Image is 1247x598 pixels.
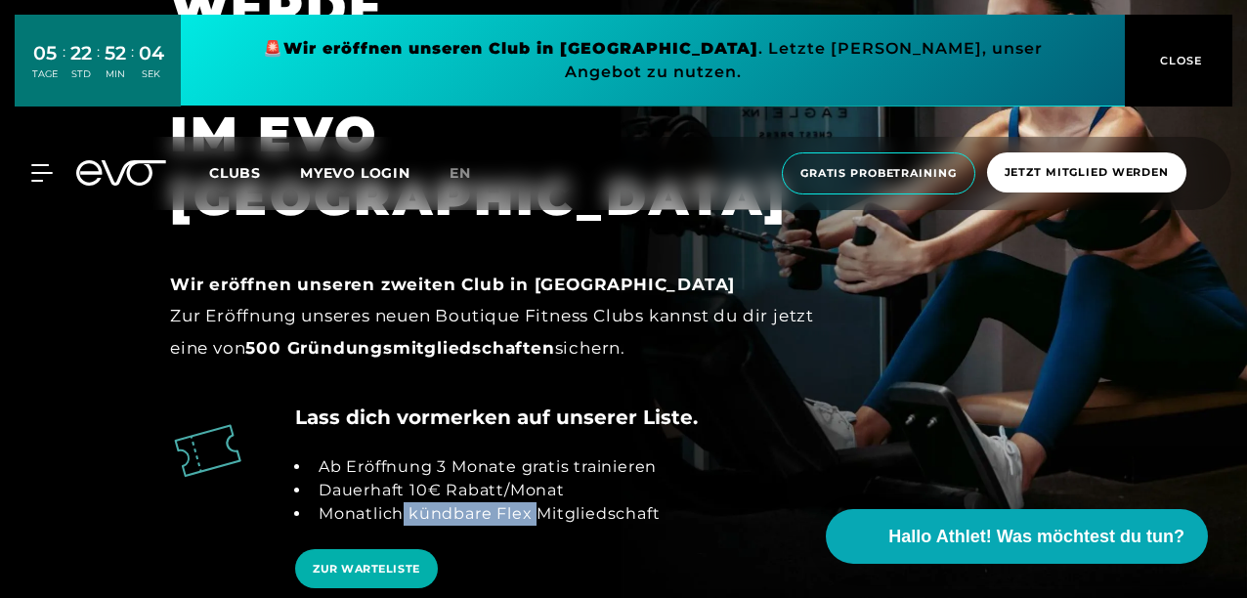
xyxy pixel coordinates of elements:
div: 52 [105,39,126,67]
div: : [63,41,65,93]
li: Monatlich kündbare Flex Mitgliedschaft [311,502,660,526]
strong: Wir eröffnen unseren zweiten Club in [GEOGRAPHIC_DATA] [170,275,735,294]
span: Hallo Athlet! Was möchtest du tun? [888,524,1184,550]
a: Clubs [209,163,300,182]
span: Gratis Probetraining [800,165,957,182]
div: : [97,41,100,93]
div: TAGE [32,67,58,81]
button: Hallo Athlet! Was möchtest du tun? [826,509,1208,564]
h4: Lass dich vormerken auf unserer Liste. [295,403,698,432]
div: 05 [32,39,58,67]
div: STD [70,67,92,81]
a: Gratis Probetraining [776,152,981,194]
div: Zur Eröffnung unseres neuen Boutique Fitness Clubs kannst du dir jetzt eine von sichern. [170,269,842,363]
strong: 500 Gründungsmitgliedschaften [245,338,554,358]
a: en [450,162,494,185]
div: SEK [139,67,164,81]
span: CLOSE [1155,52,1203,69]
button: CLOSE [1125,15,1232,107]
div: MIN [105,67,126,81]
span: en [450,164,471,182]
a: MYEVO LOGIN [300,164,410,182]
li: Dauerhaft 10€ Rabatt/Monat [311,479,660,502]
a: Jetzt Mitglied werden [981,152,1192,194]
span: Jetzt Mitglied werden [1005,164,1169,181]
div: 04 [139,39,164,67]
li: Ab Eröffnung 3 Monate gratis trainieren [311,455,660,479]
div: 22 [70,39,92,67]
a: ZUR WARTELISTE [295,549,438,589]
div: : [131,41,134,93]
span: ZUR WARTELISTE [313,561,420,577]
span: Clubs [209,164,261,182]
